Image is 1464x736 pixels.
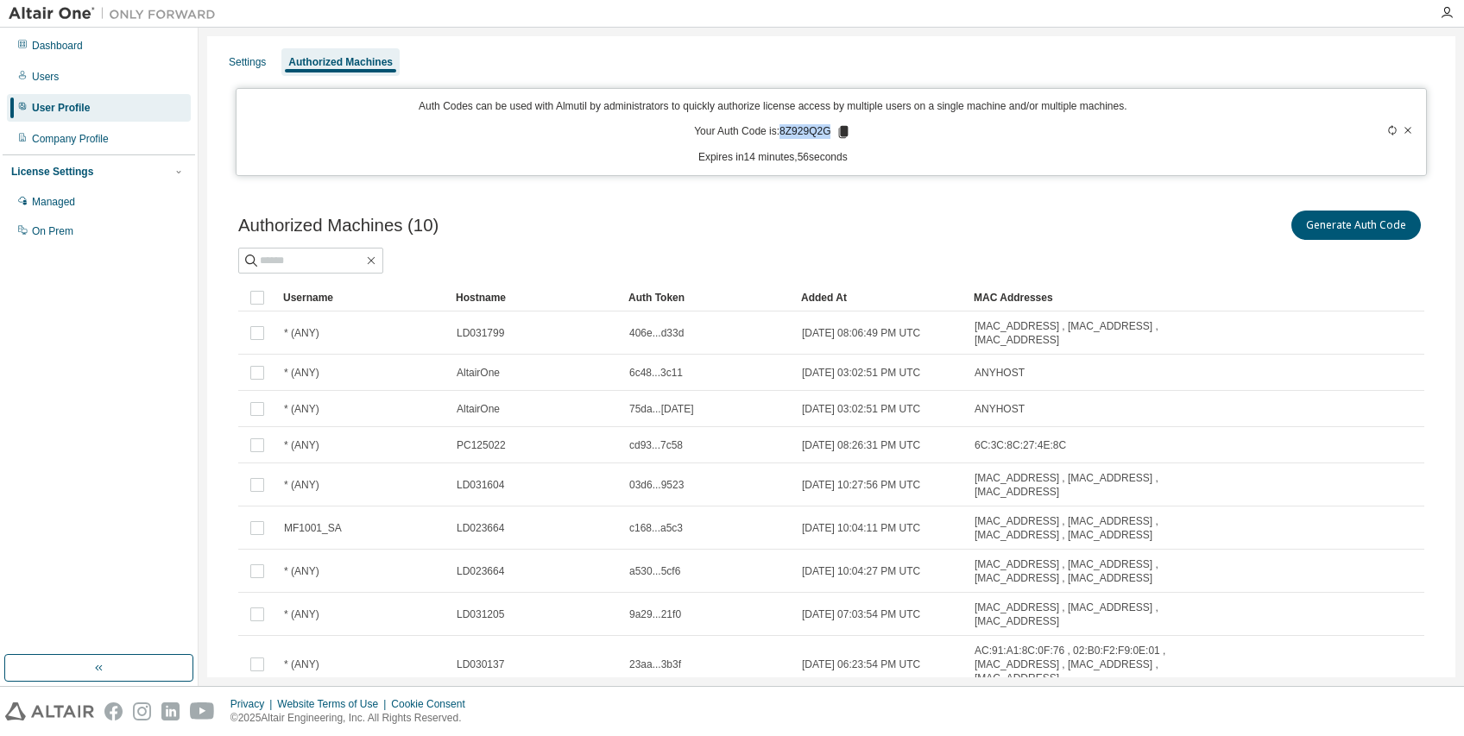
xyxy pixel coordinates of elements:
[974,284,1234,311] div: MAC Addresses
[284,478,319,492] span: * (ANY)
[802,607,920,621] span: [DATE] 07:03:54 PM UTC
[629,564,680,578] span: a530...5cf6
[9,5,224,22] img: Altair One
[238,216,439,236] span: Authorized Machines (10)
[32,195,75,209] div: Managed
[284,607,319,621] span: * (ANY)
[802,521,920,535] span: [DATE] 10:04:11 PM UTC
[975,471,1234,499] span: [MAC_ADDRESS] , [MAC_ADDRESS] , [MAC_ADDRESS]
[284,438,319,452] span: * (ANY)
[802,326,920,340] span: [DATE] 08:06:49 PM UTC
[1291,211,1421,240] button: Generate Auth Code
[802,366,920,380] span: [DATE] 03:02:51 PM UTC
[457,607,504,621] span: LD031205
[975,514,1234,542] span: [MAC_ADDRESS] , [MAC_ADDRESS] , [MAC_ADDRESS] , [MAC_ADDRESS]
[629,607,681,621] span: 9a29...21f0
[457,326,504,340] span: LD031799
[975,557,1234,585] span: [MAC_ADDRESS] , [MAC_ADDRESS] , [MAC_ADDRESS] , [MAC_ADDRESS]
[975,366,1025,380] span: ANYHOST
[629,402,693,416] span: 75da...[DATE]
[284,402,319,416] span: * (ANY)
[247,99,1298,114] p: Auth Codes can be used with Almutil by administrators to quickly authorize license access by mult...
[5,702,94,720] img: altair_logo.svg
[32,101,90,115] div: User Profile
[133,702,151,720] img: instagram.svg
[802,657,920,671] span: [DATE] 06:23:54 PM UTC
[229,55,266,69] div: Settings
[629,657,681,671] span: 23aa...3b3f
[629,438,683,452] span: cd93...7c58
[284,521,342,535] span: MF1001_SA
[284,366,319,380] span: * (ANY)
[802,402,920,416] span: [DATE] 03:02:51 PM UTC
[230,697,277,711] div: Privacy
[975,438,1066,452] span: 6C:3C:8C:27:4E:8C
[284,657,319,671] span: * (ANY)
[457,402,500,416] span: AltairOne
[457,478,504,492] span: LD031604
[802,438,920,452] span: [DATE] 08:26:31 PM UTC
[975,601,1234,628] span: [MAC_ADDRESS] , [MAC_ADDRESS] , [MAC_ADDRESS]
[694,124,851,140] p: Your Auth Code is: 8Z929Q2G
[391,697,475,711] div: Cookie Consent
[456,284,615,311] div: Hostname
[629,326,684,340] span: 406e...d33d
[32,224,73,238] div: On Prem
[628,284,787,311] div: Auth Token
[629,521,683,535] span: c168...a5c3
[32,132,109,146] div: Company Profile
[288,55,393,69] div: Authorized Machines
[457,564,504,578] span: LD023664
[104,702,123,720] img: facebook.svg
[457,366,500,380] span: AltairOne
[230,711,476,726] p: © 2025 Altair Engineering, Inc. All Rights Reserved.
[629,366,683,380] span: 6c48...3c11
[161,702,180,720] img: linkedin.svg
[457,521,504,535] span: LD023664
[801,284,960,311] div: Added At
[283,284,442,311] div: Username
[457,657,504,671] span: LD030137
[457,438,506,452] span: PC125022
[975,319,1234,347] span: [MAC_ADDRESS] , [MAC_ADDRESS] , [MAC_ADDRESS]
[629,478,684,492] span: 03d6...9523
[277,697,391,711] div: Website Terms of Use
[32,39,83,53] div: Dashboard
[975,402,1025,416] span: ANYHOST
[284,326,319,340] span: * (ANY)
[190,702,215,720] img: youtube.svg
[802,564,920,578] span: [DATE] 10:04:27 PM UTC
[32,70,59,84] div: Users
[975,644,1234,685] span: AC:91:A1:8C:0F:76 , 02:B0:F2:F9:0E:01 , [MAC_ADDRESS] , [MAC_ADDRESS] , [MAC_ADDRESS]
[802,478,920,492] span: [DATE] 10:27:56 PM UTC
[284,564,319,578] span: * (ANY)
[247,150,1298,165] p: Expires in 14 minutes, 56 seconds
[11,165,93,179] div: License Settings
